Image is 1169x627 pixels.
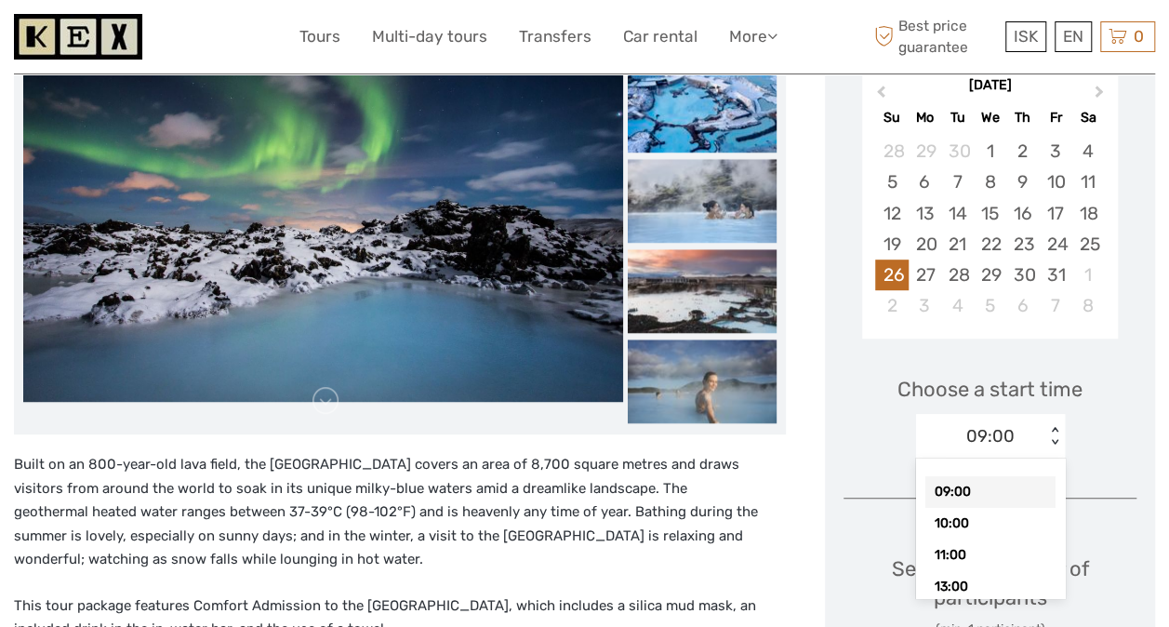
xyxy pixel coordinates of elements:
a: Car rental [623,23,697,50]
div: 13:00 [925,571,1056,603]
div: Choose Monday, October 13th, 2025 [909,198,941,229]
div: Su [875,105,908,130]
img: 5268672f5bf74d54bd9f54b6ca50f4cc_slider_thumbnail.jpg [628,249,777,333]
button: Open LiveChat chat widget [214,29,236,51]
div: Choose Thursday, October 9th, 2025 [1006,167,1039,197]
div: EN [1055,21,1092,52]
div: Choose Friday, November 7th, 2025 [1039,290,1071,321]
div: Choose Wednesday, October 1st, 2025 [974,136,1006,167]
div: Choose Thursday, November 6th, 2025 [1006,290,1039,321]
div: Choose Thursday, October 23rd, 2025 [1006,229,1039,260]
button: Next Month [1086,81,1116,111]
div: Choose Saturday, October 11th, 2025 [1071,167,1104,197]
div: Choose Friday, October 31st, 2025 [1039,260,1071,290]
img: 8f3a4c9496bb44c88263dc683d0f09e7_main_slider.jpg [23,2,623,402]
div: Choose Sunday, November 2nd, 2025 [875,290,908,321]
div: Choose Friday, October 10th, 2025 [1039,167,1071,197]
div: Choose Saturday, October 4th, 2025 [1071,136,1104,167]
span: ISK [1014,27,1038,46]
img: 2cccc4df058b418a9bba147793b642dc_slider_thumbnail.jpg [628,69,777,153]
div: 09:00 [966,424,1015,448]
span: Best price guarantee [870,16,1001,57]
div: Choose Monday, September 29th, 2025 [909,136,941,167]
div: month 2025-10 [868,136,1111,321]
div: Choose Wednesday, October 15th, 2025 [974,198,1006,229]
div: Choose Thursday, October 30th, 2025 [1006,260,1039,290]
div: < > [1046,427,1062,447]
div: Choose Saturday, October 18th, 2025 [1071,198,1104,229]
div: Choose Tuesday, October 28th, 2025 [941,260,974,290]
span: Choose a start time [897,375,1083,404]
div: Choose Sunday, September 28th, 2025 [875,136,908,167]
div: Choose Monday, October 20th, 2025 [909,229,941,260]
div: 11:00 [925,540,1056,571]
img: 1261-44dab5bb-39f8-40da-b0c2-4d9fce00897c_logo_small.jpg [14,14,142,60]
div: Mo [909,105,941,130]
div: Choose Tuesday, October 14th, 2025 [941,198,974,229]
div: Fr [1039,105,1071,130]
img: 350d7cdcc37a4fa3b208df63b9c0201d_slider_thumbnail.jpg [628,159,777,243]
a: More [729,23,777,50]
div: Choose Friday, October 17th, 2025 [1039,198,1071,229]
div: Choose Thursday, October 16th, 2025 [1006,198,1039,229]
div: Sa [1071,105,1104,130]
img: c4924dd431864e80a2172f477fda7d15_slider_thumbnail.jpg [628,340,777,423]
p: We're away right now. Please check back later! [26,33,210,47]
div: Choose Sunday, October 19th, 2025 [875,229,908,260]
div: Choose Sunday, October 12th, 2025 [875,198,908,229]
div: 09:00 [925,476,1056,508]
a: Multi-day tours [372,23,487,50]
div: Choose Thursday, October 2nd, 2025 [1006,136,1039,167]
div: Choose Friday, October 3rd, 2025 [1039,136,1071,167]
div: Choose Wednesday, October 29th, 2025 [974,260,1006,290]
div: 10:00 [925,508,1056,540]
span: 0 [1131,27,1147,46]
div: Choose Monday, November 3rd, 2025 [909,290,941,321]
p: Built on an 800-year-old lava field, the [GEOGRAPHIC_DATA] covers an area of 8,700 square metres ... [14,453,786,572]
div: Choose Saturday, November 1st, 2025 [1071,260,1104,290]
div: Choose Wednesday, November 5th, 2025 [974,290,1006,321]
button: Previous Month [864,81,894,111]
div: Tu [941,105,974,130]
div: Choose Wednesday, October 22nd, 2025 [974,229,1006,260]
a: Tours [299,23,340,50]
div: Choose Tuesday, October 21st, 2025 [941,229,974,260]
div: Choose Saturday, October 25th, 2025 [1071,229,1104,260]
div: Choose Monday, October 27th, 2025 [909,260,941,290]
div: Choose Wednesday, October 8th, 2025 [974,167,1006,197]
div: [DATE] [862,76,1118,96]
div: Choose Tuesday, October 7th, 2025 [941,167,974,197]
div: Choose Friday, October 24th, 2025 [1039,229,1071,260]
div: Th [1006,105,1039,130]
div: Choose Sunday, October 5th, 2025 [875,167,908,197]
div: We [974,105,1006,130]
div: Choose Sunday, October 26th, 2025 [875,260,908,290]
div: Choose Saturday, November 8th, 2025 [1071,290,1104,321]
div: Choose Tuesday, November 4th, 2025 [941,290,974,321]
div: Choose Monday, October 6th, 2025 [909,167,941,197]
a: Transfers [519,23,591,50]
div: Choose Tuesday, September 30th, 2025 [941,136,974,167]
